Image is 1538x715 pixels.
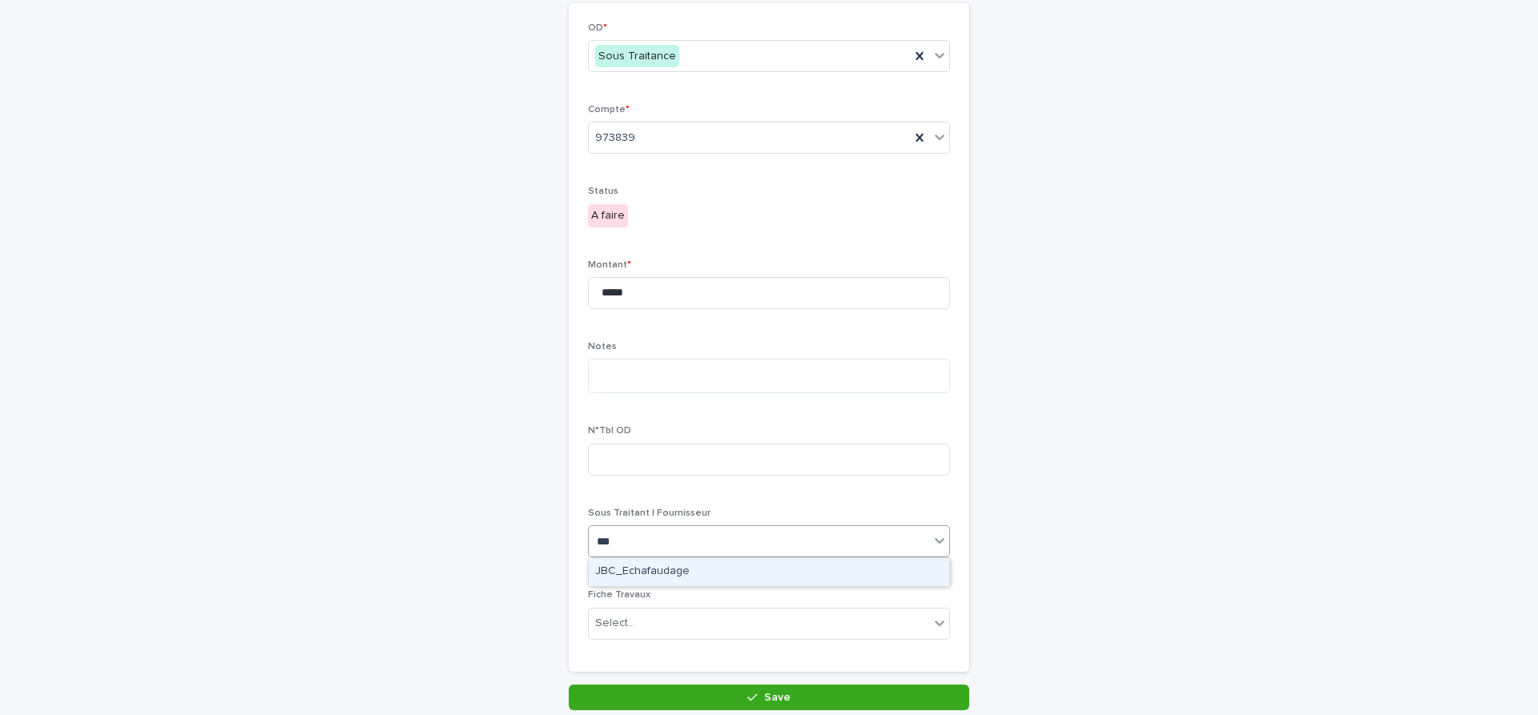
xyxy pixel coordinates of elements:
div: JBC_Echafaudage [589,558,949,586]
div: A faire [588,204,628,227]
span: Notes [588,342,617,351]
div: Sous Traitance [595,45,679,68]
button: Save [569,685,969,710]
div: Select... [595,615,635,632]
span: Save [764,692,791,703]
span: 973839 [595,130,635,147]
span: Compte [588,105,630,114]
span: OD [588,23,607,33]
span: N°Tbl OD [588,426,631,436]
span: Status [588,187,618,196]
span: Sous Traitant | Fournisseur [588,508,711,518]
span: Fiche Travaux [588,590,650,600]
span: Montant [588,260,631,270]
